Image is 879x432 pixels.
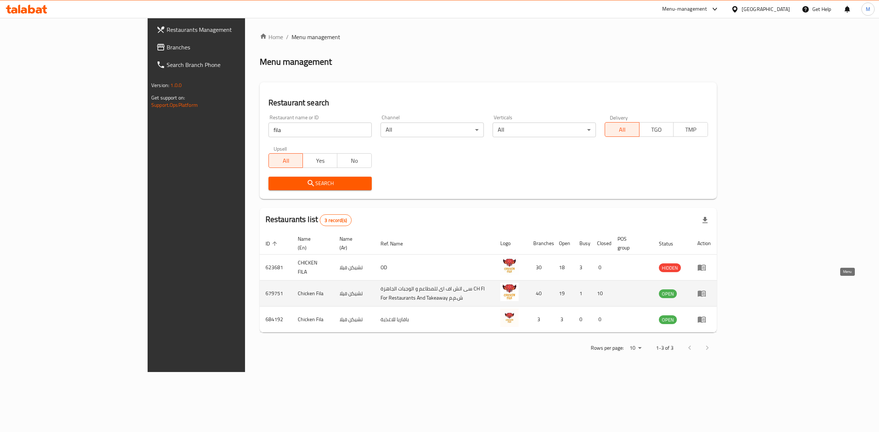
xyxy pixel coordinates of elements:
[320,214,352,226] div: Total records count
[656,343,674,353] p: 1-3 of 3
[642,124,671,135] span: TGO
[375,307,494,333] td: بافاريا للاغذية
[574,232,591,255] th: Busy
[167,25,289,34] span: Restaurants Management
[381,239,412,248] span: Ref. Name
[639,122,674,137] button: TGO
[306,155,334,166] span: Yes
[337,153,372,168] button: No
[167,60,289,69] span: Search Branch Phone
[260,33,717,41] nav: breadcrumb
[591,307,612,333] td: 0
[500,283,519,301] img: Chicken Fila
[659,290,677,298] span: OPEN
[659,316,677,324] span: OPEN
[272,155,300,166] span: All
[381,123,484,137] div: All
[151,56,294,74] a: Search Branch Phone
[274,179,366,188] span: Search
[610,115,628,120] label: Delivery
[151,21,294,38] a: Restaurants Management
[696,211,714,229] div: Export file
[742,5,790,13] div: [GEOGRAPHIC_DATA]
[292,281,334,307] td: Chicken Fila
[676,124,705,135] span: TMP
[591,281,612,307] td: 10
[553,281,574,307] td: 19
[574,307,591,333] td: 0
[292,307,334,333] td: Chicken Fila
[266,239,279,248] span: ID
[260,56,332,68] h2: Menu management
[605,122,639,137] button: All
[320,217,351,224] span: 3 record(s)
[340,155,369,166] span: No
[375,255,494,281] td: OD
[574,281,591,307] td: 1
[608,124,637,135] span: All
[292,255,334,281] td: CHICKEN FILA
[303,153,337,168] button: Yes
[340,234,366,252] span: Name (Ar)
[697,263,711,272] div: Menu
[167,43,289,52] span: Branches
[151,80,169,90] span: Version:
[334,307,375,333] td: تشيكن فيلا
[691,232,717,255] th: Action
[375,281,494,307] td: سى اتش اف اى للمطاعم و الوجبات الجاهزة CH FI For Restaurants And Takeaway ش.م.م
[260,232,717,333] table: enhanced table
[659,239,683,248] span: Status
[298,234,325,252] span: Name (En)
[659,264,681,272] span: HIDDEN
[553,255,574,281] td: 18
[170,80,182,90] span: 1.0.0
[268,153,303,168] button: All
[553,232,574,255] th: Open
[266,214,352,226] h2: Restaurants list
[494,232,527,255] th: Logo
[673,122,708,137] button: TMP
[591,255,612,281] td: 0
[334,281,375,307] td: تشيكن فيلا
[268,97,708,108] h2: Restaurant search
[627,343,644,354] div: Rows per page:
[500,309,519,327] img: Chicken Fila
[527,232,553,255] th: Branches
[553,307,574,333] td: 3
[866,5,870,13] span: M
[591,343,624,353] p: Rows per page:
[151,93,185,102] span: Get support on:
[292,33,340,41] span: Menu management
[527,281,553,307] td: 40
[617,234,644,252] span: POS group
[268,123,372,137] input: Search for restaurant name or ID..
[493,123,596,137] div: All
[527,255,553,281] td: 30
[274,146,287,151] label: Upsell
[500,257,519,275] img: CHICKEN FILA
[334,255,375,281] td: تشيكن فيلا
[591,232,612,255] th: Closed
[574,255,591,281] td: 3
[151,38,294,56] a: Branches
[662,5,707,14] div: Menu-management
[151,100,198,110] a: Support.OpsPlatform
[268,177,372,190] button: Search
[527,307,553,333] td: 3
